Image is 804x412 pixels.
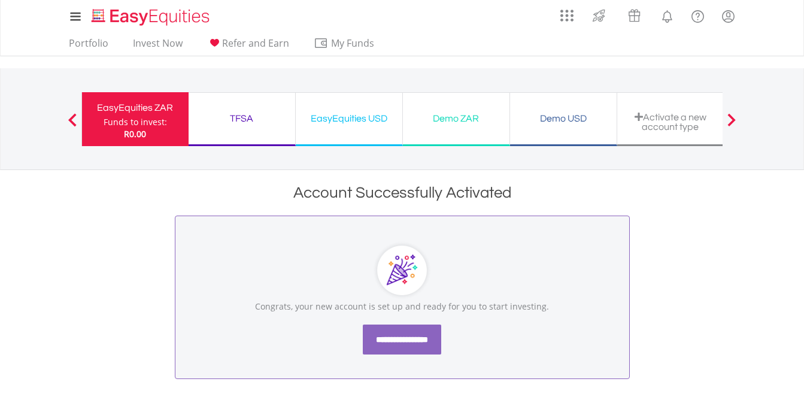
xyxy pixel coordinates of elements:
a: Home page [87,3,214,27]
img: vouchers-v2.svg [624,6,644,25]
img: EasyEquities_Logo.png [89,7,214,27]
div: Activate a new account type [624,112,717,132]
img: grid-menu-icon.svg [560,9,574,22]
a: My Profile [713,3,744,29]
span: Refer and Earn [222,37,289,50]
div: TFSA [196,110,288,127]
div: Demo ZAR [410,110,502,127]
a: Invest Now [128,37,187,56]
div: Demo USD [517,110,609,127]
a: AppsGrid [553,3,581,22]
div: Account Successfully Activated [61,182,744,204]
a: Vouchers [617,3,652,25]
div: Funds to invest: [104,116,167,128]
a: FAQ's and Support [682,3,713,27]
span: My Funds [314,35,392,51]
a: Notifications [652,3,682,27]
img: Cards showing screenshots of EasyCrypto [372,240,432,301]
div: EasyEquities USD [303,110,395,127]
img: thrive-v2.svg [589,6,609,25]
div: EasyEquities ZAR [89,99,181,116]
a: Refer and Earn [202,37,294,56]
a: Portfolio [64,37,113,56]
p: Congrats, your new account is set up and ready for you to start investing. [226,301,578,313]
span: R0.00 [124,128,146,140]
